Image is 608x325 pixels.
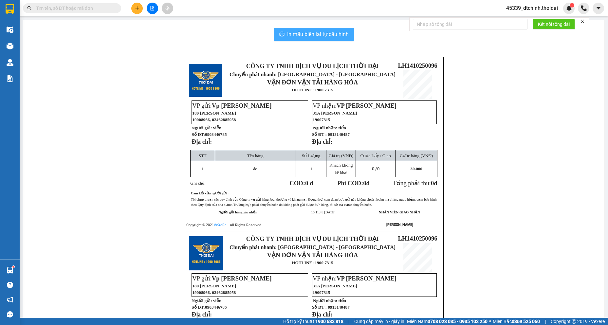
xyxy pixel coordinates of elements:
[566,5,572,11] img: icon-new-feature
[246,235,379,242] strong: CÔNG TY TNHH DỊCH VỤ DU LỊCH THỜI ĐẠI
[581,5,587,11] img: phone-icon
[360,153,391,158] span: Cước Lấy / Giao
[313,298,337,303] strong: Người nhận:
[186,223,261,227] span: Copyright © 2021 – All Rights Reserved
[493,318,540,325] span: Miền Bắc
[192,132,227,137] strong: Số ĐT:
[192,275,271,282] span: VP gửi:
[230,244,396,250] span: Chuyển phát nhanh: [GEOGRAPHIC_DATA] - [GEOGRAPHIC_DATA]
[7,311,13,317] span: message
[192,111,236,116] span: 180 [PERSON_NAME]
[267,79,358,86] strong: VẬN ĐƠN VẬN TẢI HÀNG HÓA
[312,311,332,318] strong: Địa chỉ:
[292,260,315,265] strong: HOTLINE :
[27,6,32,10] span: search
[410,166,422,171] span: 30.000
[192,311,212,318] strong: Địa chỉ:
[230,72,396,77] span: Chuyển phát nhanh: [GEOGRAPHIC_DATA] - [GEOGRAPHIC_DATA]
[192,138,212,145] strong: Địa chỉ:
[218,210,257,214] strong: Người gửi hàng xác nhận
[313,117,330,122] span: 19007315
[305,180,313,187] span: 0 đ
[205,132,227,137] span: 0903446785
[289,180,313,187] strong: COD:
[10,28,66,51] span: Chuyển phát nhanh: [GEOGRAPHIC_DATA] - [GEOGRAPHIC_DATA]
[283,318,343,325] span: Hỗ trợ kỹ thuật:
[313,283,357,288] span: 31A [PERSON_NAME]
[337,180,370,187] strong: Phí COD: đ
[363,180,366,187] span: 0
[313,290,330,295] span: 19007315
[192,125,212,130] strong: Người gửi:
[315,87,333,92] strong: 1900 7315
[7,297,13,303] span: notification
[165,6,170,10] span: aim
[398,235,437,242] span: LH1410250096
[192,290,236,295] span: 19008966, 02462885958
[311,210,335,214] span: 10:11:48 [DATE]
[199,153,207,158] span: STT
[315,319,343,324] strong: 1900 633 818
[6,4,14,14] img: logo-vxr
[214,223,227,227] a: VeXeRe
[274,28,354,41] button: printerIn mẫu biên lai tự cấu hình
[213,125,222,130] span: viễn
[312,138,332,145] strong: Địa chỉ:
[489,320,491,323] span: ⚪️
[205,305,227,310] span: 0903446785
[572,319,576,324] span: copyright
[348,318,349,325] span: |
[302,153,320,158] span: Số Lượng
[12,266,14,268] sup: 1
[135,6,139,10] span: plus
[328,132,350,137] span: 0913140487
[354,318,405,325] span: Cung cấp máy in - giấy in:
[329,153,354,158] span: Giá trị (VNĐ)
[7,59,13,66] img: warehouse-icon
[428,319,488,324] strong: 0708 023 035 - 0935 103 250
[379,210,420,214] strong: NHÂN VIÊN GIAO NHẬN
[7,267,13,274] img: warehouse-icon
[538,21,570,28] span: Kết nối tổng đài
[279,31,285,38] span: printer
[313,102,396,109] span: VP nhận:
[192,102,271,109] span: VP gửi:
[212,102,272,109] span: Vp [PERSON_NAME]
[162,3,173,14] button: aim
[545,318,546,325] span: |
[246,63,379,69] strong: CÔNG TY TNHH DỊCH VỤ DU LỊCH THỜI ĐẠI
[292,87,315,92] strong: HOTLINE :
[313,125,337,130] strong: Người nhận:
[400,153,433,158] span: Cước hàng (VNĐ)
[377,166,379,171] span: 0
[192,298,212,303] strong: Người gửi:
[192,117,236,122] span: 19008966, 02462885958
[147,3,158,14] button: file-add
[287,30,349,38] span: In mẫu biên lai tự cấu hình
[36,5,113,12] input: Tìm tên, số ĐT hoặc mã đơn
[247,153,264,158] span: Tên hàng
[596,5,601,11] span: caret-down
[191,191,229,195] u: Cam kết của người gửi :
[512,319,540,324] strong: 0369 525 060
[68,44,108,51] span: LH1410250090
[571,3,573,8] span: 1
[7,26,13,33] img: warehouse-icon
[372,166,379,171] span: 0 /
[192,305,227,310] strong: Số ĐT:
[501,4,563,12] span: 45339_dtchinh.thoidai
[7,282,13,288] span: question-circle
[3,23,8,57] img: logo
[131,3,143,14] button: plus
[7,75,13,82] img: solution-icon
[313,275,396,282] span: VP nhận:
[329,163,353,175] span: Khách không kê khai
[580,19,585,24] span: close
[190,181,205,186] span: Ghi chú:
[337,275,396,282] span: VP [PERSON_NAME]
[212,275,272,282] span: Vp [PERSON_NAME]
[310,166,313,171] span: 1
[593,3,604,14] button: caret-down
[570,3,574,8] sup: 1
[413,19,527,29] input: Nhập số tổng đài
